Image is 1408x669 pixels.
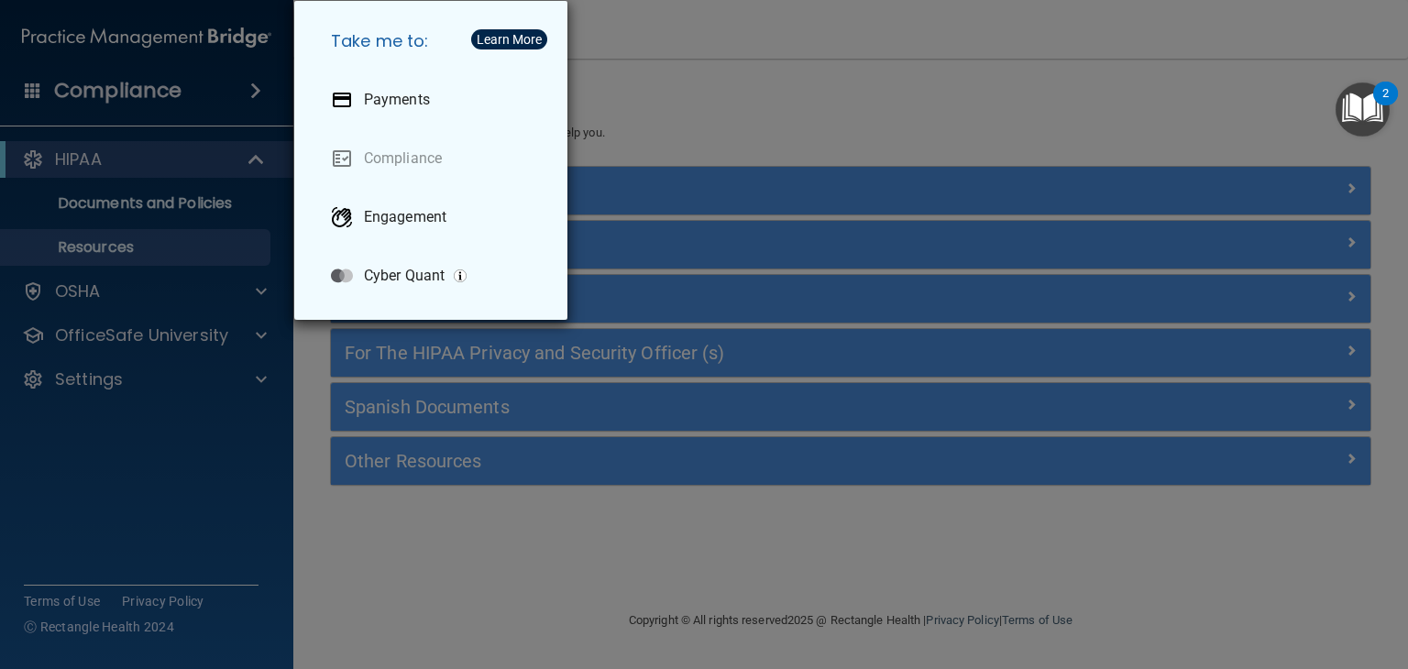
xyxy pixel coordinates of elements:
a: Engagement [316,192,553,243]
p: Payments [364,91,430,109]
p: Cyber Quant [364,267,445,285]
div: Learn More [477,33,542,46]
p: Engagement [364,208,446,226]
a: Cyber Quant [316,250,553,302]
button: Open Resource Center, 2 new notifications [1336,82,1390,137]
button: Learn More [471,29,547,49]
div: 2 [1382,93,1389,117]
h5: Take me to: [316,16,553,67]
a: Compliance [316,133,553,184]
a: Payments [316,74,553,126]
